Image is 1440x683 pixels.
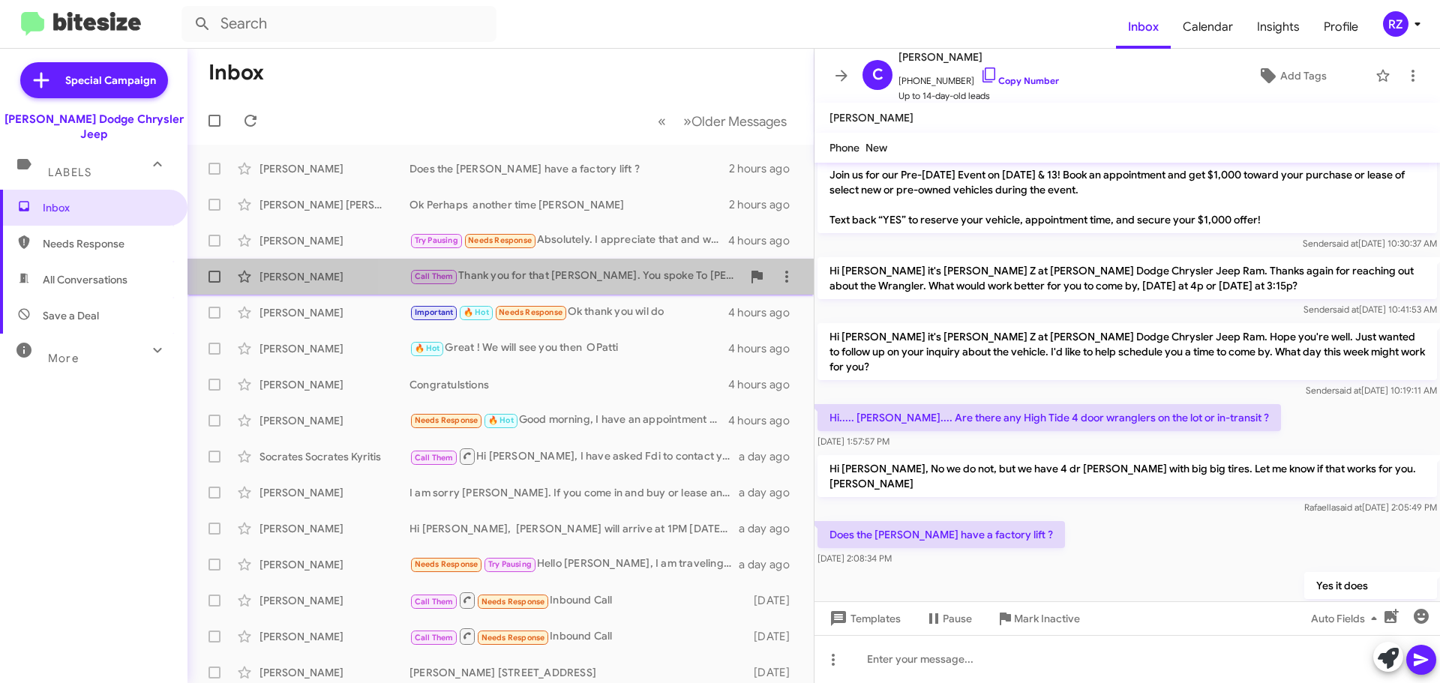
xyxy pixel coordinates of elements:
[48,352,79,365] span: More
[814,605,913,632] button: Templates
[913,605,984,632] button: Pause
[415,343,440,353] span: 🔥 Hot
[1336,502,1362,513] span: said at
[415,559,478,569] span: Needs Response
[728,305,802,320] div: 4 hours ago
[746,629,802,644] div: [DATE]
[728,233,802,248] div: 4 hours ago
[409,304,728,321] div: Ok thank you wil do
[829,111,913,124] span: [PERSON_NAME]
[43,236,170,251] span: Needs Response
[481,633,545,643] span: Needs Response
[463,307,489,317] span: 🔥 Hot
[409,340,728,357] div: Great ! We will see you then OPatti
[898,48,1059,66] span: [PERSON_NAME]
[898,66,1059,88] span: [PHONE_NUMBER]
[48,166,91,179] span: Labels
[481,597,545,607] span: Needs Response
[488,559,532,569] span: Try Pausing
[898,88,1059,103] span: Up to 14-day-old leads
[415,415,478,425] span: Needs Response
[259,341,409,356] div: [PERSON_NAME]
[1332,238,1358,249] span: said at
[728,413,802,428] div: 4 hours ago
[817,116,1437,233] p: Hi [PERSON_NAME] it's [PERSON_NAME] , Manager at [PERSON_NAME] Dodge Chrysler Jeep Ram. Thanks ag...
[829,141,859,154] span: Phone
[1333,304,1359,315] span: said at
[43,272,127,287] span: All Conversations
[499,307,562,317] span: Needs Response
[409,591,746,610] div: Inbound Call
[1312,5,1370,49] a: Profile
[208,61,264,85] h1: Inbox
[259,665,409,680] div: [PERSON_NAME]
[409,232,728,249] div: Absolutely. I appreciate that and will work with you all.
[259,557,409,572] div: [PERSON_NAME]
[409,268,742,285] div: Thank you for that [PERSON_NAME]. You spoke To [PERSON_NAME], so she is working with you. Thank y...
[409,485,739,500] div: I am sorry [PERSON_NAME]. If you come in and buy or lease another a car I will give you The $500....
[409,197,729,212] div: Ok Perhaps another time [PERSON_NAME]
[409,627,746,646] div: Inbound Call
[1303,238,1437,249] span: Sender [DATE] 10:30:37 AM
[729,161,802,176] div: 2 hours ago
[984,605,1092,632] button: Mark Inactive
[1299,605,1395,632] button: Auto Fields
[658,112,666,130] span: «
[649,106,796,136] nav: Page navigation example
[683,112,691,130] span: »
[1116,5,1171,49] a: Inbox
[739,485,802,500] div: a day ago
[259,413,409,428] div: [PERSON_NAME]
[259,269,409,284] div: [PERSON_NAME]
[409,556,739,573] div: Hello [PERSON_NAME], I am traveling this week. Maybe someday next week
[1245,5,1312,49] span: Insights
[259,305,409,320] div: [PERSON_NAME]
[259,449,409,464] div: Socrates Socrates Kyritis
[865,141,887,154] span: New
[259,377,409,392] div: [PERSON_NAME]
[43,308,99,323] span: Save a Deal
[1303,304,1437,315] span: Sender [DATE] 10:41:53 AM
[817,257,1437,299] p: Hi [PERSON_NAME] it's [PERSON_NAME] Z at [PERSON_NAME] Dodge Chrysler Jeep Ram. Thanks again for ...
[739,557,802,572] div: a day ago
[1370,11,1423,37] button: RZ
[739,449,802,464] div: a day ago
[728,341,802,356] div: 4 hours ago
[259,629,409,644] div: [PERSON_NAME]
[739,521,802,536] div: a day ago
[43,200,170,215] span: Inbox
[415,307,454,317] span: Important
[1171,5,1245,49] a: Calendar
[746,593,802,608] div: [DATE]
[746,665,802,680] div: [DATE]
[1304,572,1437,599] p: Yes it does
[409,161,729,176] div: Does the [PERSON_NAME] have a factory lift ?
[415,235,458,245] span: Try Pausing
[729,197,802,212] div: 2 hours ago
[1383,11,1408,37] div: RZ
[1304,502,1437,513] span: Rafaella [DATE] 2:05:49 PM
[409,665,746,680] div: [PERSON_NAME] [STREET_ADDRESS]
[409,412,728,429] div: Good morning, I have an appointment with [PERSON_NAME] set for 4 [DATE]. We are approximately 75 ...
[259,161,409,176] div: [PERSON_NAME]
[259,593,409,608] div: [PERSON_NAME]
[872,63,883,87] span: C
[728,377,802,392] div: 4 hours ago
[259,485,409,500] div: [PERSON_NAME]
[259,197,409,212] div: [PERSON_NAME] [PERSON_NAME]
[817,436,889,447] span: [DATE] 1:57:57 PM
[65,73,156,88] span: Special Campaign
[1306,385,1437,396] span: Sender [DATE] 10:19:11 AM
[415,633,454,643] span: Call Them
[1335,385,1361,396] span: said at
[415,453,454,463] span: Call Them
[1014,605,1080,632] span: Mark Inactive
[488,415,514,425] span: 🔥 Hot
[691,113,787,130] span: Older Messages
[415,271,454,281] span: Call Them
[20,62,168,98] a: Special Campaign
[1280,62,1327,89] span: Add Tags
